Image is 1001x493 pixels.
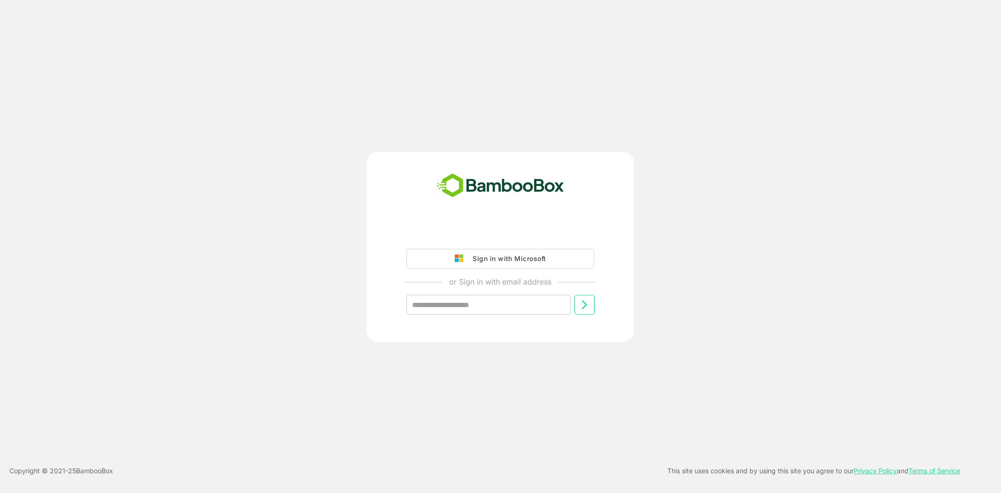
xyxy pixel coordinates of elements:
[455,254,468,263] img: google
[402,223,599,243] iframe: Sign in with Google Button
[432,170,569,201] img: bamboobox
[9,465,113,477] p: Copyright © 2021- 25 BambooBox
[468,253,546,265] div: Sign in with Microsoft
[854,467,897,475] a: Privacy Policy
[909,467,960,475] a: Terms of Service
[667,465,960,477] p: This site uses cookies and by using this site you agree to our and
[449,276,551,287] p: or Sign in with email address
